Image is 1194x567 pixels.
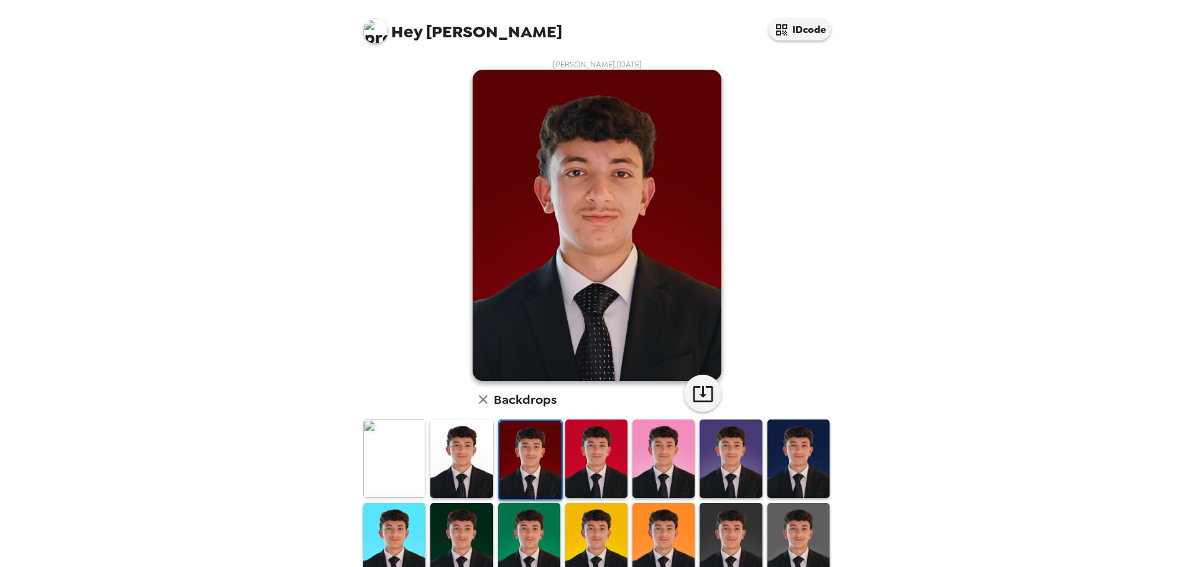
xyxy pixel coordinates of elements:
img: Original [363,419,425,497]
h6: Backdrops [494,390,557,410]
span: [PERSON_NAME] [363,12,562,40]
button: IDcode [769,19,831,40]
span: Hey [391,21,422,43]
img: user [473,70,721,381]
img: profile pic [363,19,388,44]
span: [PERSON_NAME] , [DATE] [553,59,642,70]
